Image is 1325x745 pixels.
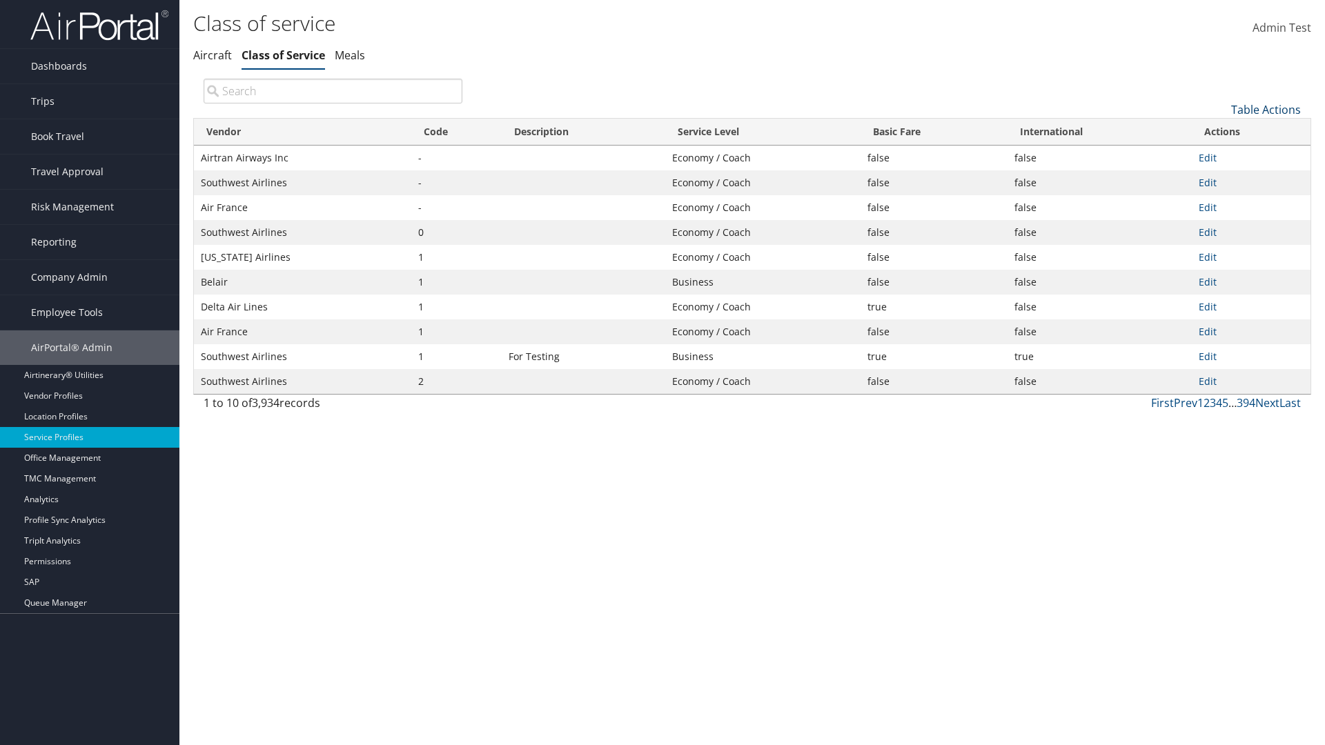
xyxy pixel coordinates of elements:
[1231,102,1301,117] a: Table Actions
[1199,275,1217,288] a: Edit
[665,344,861,369] td: Business
[1199,176,1217,189] a: Edit
[665,319,861,344] td: Economy / Coach
[194,295,411,319] td: Delta Air Lines
[411,245,502,270] td: 1
[194,195,411,220] td: Air France
[411,119,502,146] th: Code: activate to sort column descending
[665,270,861,295] td: Business
[861,369,1008,394] td: false
[1008,146,1192,170] td: false
[1216,395,1222,410] a: 4
[31,225,77,259] span: Reporting
[194,170,411,195] td: Southwest Airlines
[194,146,411,170] td: Airtran Airways Inc
[411,295,502,319] td: 1
[411,369,502,394] td: 2
[1279,395,1301,410] a: Last
[411,170,502,195] td: -
[30,9,168,41] img: airportal-logo.png
[861,195,1008,220] td: false
[665,220,861,245] td: Economy / Coach
[861,270,1008,295] td: false
[1008,344,1192,369] td: true
[1253,7,1311,50] a: Admin Test
[1008,295,1192,319] td: false
[1008,220,1192,245] td: false
[861,319,1008,344] td: false
[31,295,103,330] span: Employee Tools
[861,295,1008,319] td: true
[194,119,411,146] th: Vendor: activate to sort column ascending
[31,190,114,224] span: Risk Management
[1237,395,1255,410] a: 394
[1228,395,1237,410] span: …
[1199,151,1217,164] a: Edit
[1199,226,1217,239] a: Edit
[861,170,1008,195] td: false
[1253,20,1311,35] span: Admin Test
[411,146,502,170] td: -
[31,330,112,365] span: AirPortal® Admin
[31,155,104,189] span: Travel Approval
[1008,319,1192,344] td: false
[1199,325,1217,338] a: Edit
[411,270,502,295] td: 1
[502,344,665,369] td: For Testing
[665,119,861,146] th: Service Level: activate to sort column ascending
[31,84,55,119] span: Trips
[665,295,861,319] td: Economy / Coach
[193,9,939,38] h1: Class of service
[665,146,861,170] td: Economy / Coach
[861,344,1008,369] td: true
[194,319,411,344] td: Air France
[1008,369,1192,394] td: false
[411,344,502,369] td: 1
[335,48,365,63] a: Meals
[411,220,502,245] td: 0
[1008,245,1192,270] td: false
[242,48,325,63] a: Class of Service
[665,245,861,270] td: Economy / Coach
[1199,375,1217,388] a: Edit
[665,369,861,394] td: Economy / Coach
[861,245,1008,270] td: false
[194,220,411,245] td: Southwest Airlines
[665,195,861,220] td: Economy / Coach
[1174,395,1197,410] a: Prev
[665,170,861,195] td: Economy / Coach
[204,395,462,418] div: 1 to 10 of records
[1197,395,1204,410] a: 1
[1199,250,1217,264] a: Edit
[1008,119,1192,146] th: International: activate to sort column ascending
[252,395,279,410] span: 3,934
[193,48,232,63] a: Aircraft
[194,344,411,369] td: Southwest Airlines
[1255,395,1279,410] a: Next
[502,119,665,146] th: Description: activate to sort column ascending
[1151,395,1174,410] a: First
[194,270,411,295] td: Belair
[1210,395,1216,410] a: 3
[1199,300,1217,313] a: Edit
[1008,195,1192,220] td: false
[1199,350,1217,363] a: Edit
[411,195,502,220] td: -
[1008,170,1192,195] td: false
[411,319,502,344] td: 1
[1192,119,1311,146] th: Actions
[194,245,411,270] td: [US_STATE] Airlines
[1008,270,1192,295] td: false
[194,369,411,394] td: Southwest Airlines
[1204,395,1210,410] a: 2
[31,260,108,295] span: Company Admin
[861,119,1008,146] th: Basic Fare: activate to sort column ascending
[31,49,87,83] span: Dashboards
[31,119,84,154] span: Book Travel
[861,146,1008,170] td: false
[1199,201,1217,214] a: Edit
[204,79,462,103] input: Search
[1222,395,1228,410] a: 5
[861,220,1008,245] td: false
